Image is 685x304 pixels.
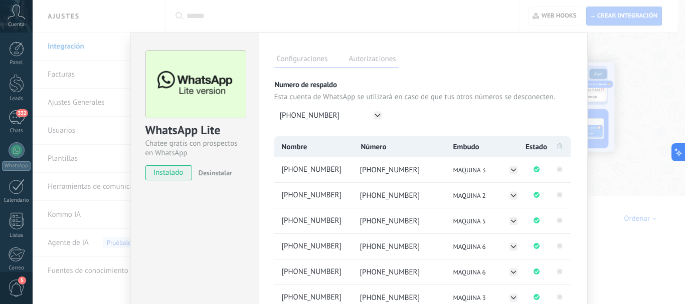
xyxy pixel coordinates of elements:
span: Desinstalar [199,168,232,177]
li: Conectado correctamente [524,259,549,284]
img: logo_main.png [146,51,246,118]
span: +5215521142795 [280,216,353,226]
span: MAQUINA 3 [453,293,486,302]
span: Estado [526,142,547,152]
label: Autorizaciones [347,53,399,68]
span: Embudo [453,142,479,152]
span: +5215514926408 [280,241,353,252]
span: +5215513689837 [280,165,353,175]
div: Chats [2,128,31,134]
span: MAQUINA 6 [453,242,486,251]
span: MAQUINA 5 [453,217,486,225]
span: [PHONE_NUMBER] [360,216,420,226]
div: Correo [2,265,31,271]
span: Nombre [282,142,307,152]
button: Desinstalar [195,165,232,180]
button: MAQUINA 2 [450,190,519,201]
span: [PHONE_NUMBER] [360,267,420,277]
span: Cuenta [8,22,25,28]
span: [PHONE_NUMBER] [360,191,420,200]
button: MAQUINA 3 [450,165,519,175]
li: Conectado correctamente [524,208,549,233]
span: MAQUINA 6 [453,268,486,276]
div: Chatee gratis con prospectos en WhatsApp [145,139,244,158]
span: MAQUINA 2 [453,191,486,200]
div: Panel [2,60,31,66]
button: MAQUINA 6 [450,267,519,277]
span: [PHONE_NUMBER] [360,293,420,302]
button: MAQUINA 3 [450,292,519,303]
span: +5215521163784 [280,190,353,201]
span: 5 [18,276,26,284]
div: Listas [2,232,31,239]
button: MAQUINA 6 [450,241,519,252]
span: Número [361,142,387,152]
button: MAQUINA 5 [450,216,519,226]
div: WhatsApp [2,161,31,171]
li: Conectado correctamente [524,183,549,208]
span: +5215524100498 [280,267,353,277]
div: Calendario [2,197,31,204]
label: Configuraciones [274,53,330,68]
span: [PHONE_NUMBER] [360,165,420,175]
div: Leads [2,96,31,102]
span: MAQUINA 3 [453,166,486,174]
li: Conectado correctamente [524,234,549,259]
span: [PHONE_NUMBER] [360,242,420,251]
p: Numero de respaldo [274,80,572,90]
div: WhatsApp Lite [145,122,244,139]
span: +5215514910793 [280,292,353,303]
p: Esta cuenta de WhatsApp se utilizará en caso de que tus otros números se desconecten. [274,92,572,102]
span: instalado [146,165,192,180]
button: [PHONE_NUMBER] [274,107,386,124]
li: Conectado correctamente [524,157,549,182]
span: [PHONE_NUMBER] [280,111,340,120]
span: 332 [16,109,28,117]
